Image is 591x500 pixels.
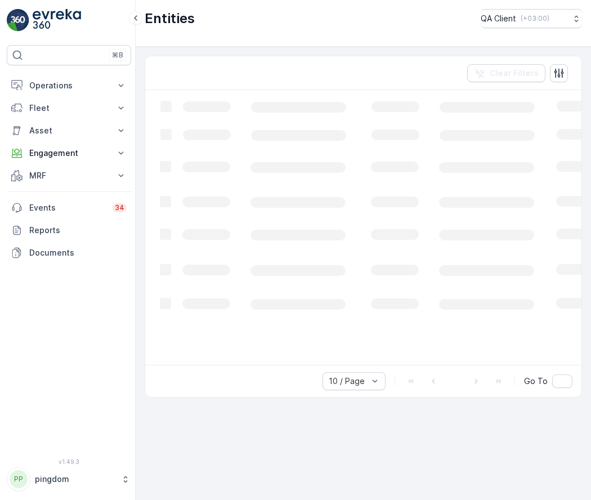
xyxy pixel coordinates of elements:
[115,203,124,212] p: 34
[10,470,28,488] div: PP
[29,80,109,91] p: Operations
[145,10,195,28] p: Entities
[29,148,109,159] p: Engagement
[7,467,131,491] button: PPpingdom
[481,13,516,24] p: QA Client
[481,9,582,28] button: QA Client(+03:00)
[112,51,123,60] p: ⌘B
[7,97,131,119] button: Fleet
[490,68,539,79] p: Clear Filters
[29,225,127,236] p: Reports
[29,202,106,213] p: Events
[7,164,131,187] button: MRF
[7,74,131,97] button: Operations
[7,458,131,465] span: v 1.49.3
[524,376,548,387] span: Go To
[467,64,545,82] button: Clear Filters
[33,9,81,32] img: logo_light-DOdMpM7g.png
[29,170,109,181] p: MRF
[7,197,131,219] a: Events34
[521,14,549,23] p: ( +03:00 )
[7,142,131,164] button: Engagement
[35,474,115,485] p: pingdom
[29,102,109,114] p: Fleet
[7,219,131,242] a: Reports
[7,242,131,264] a: Documents
[29,125,109,136] p: Asset
[7,9,29,32] img: logo
[7,119,131,142] button: Asset
[29,247,127,258] p: Documents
